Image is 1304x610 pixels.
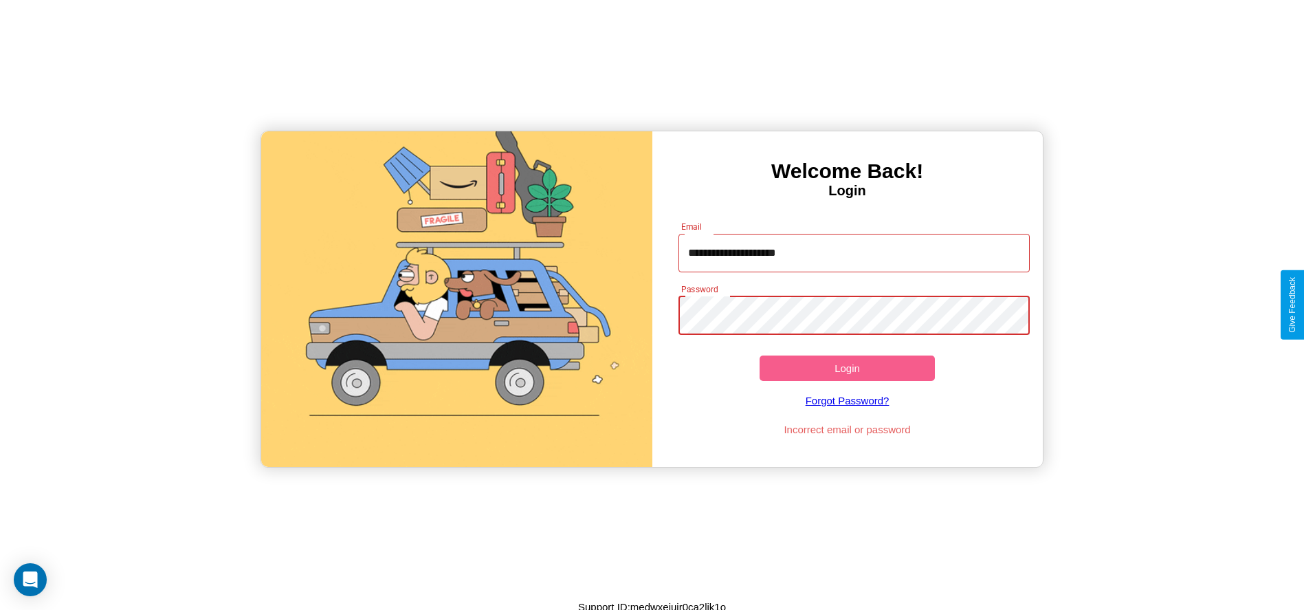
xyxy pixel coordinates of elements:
[681,283,718,295] label: Password
[261,131,652,467] img: gif
[14,563,47,596] div: Open Intercom Messenger
[1288,277,1297,333] div: Give Feedback
[681,221,703,232] label: Email
[652,160,1043,183] h3: Welcome Back!
[672,420,1023,439] p: Incorrect email or password
[652,183,1043,199] h4: Login
[672,381,1023,420] a: Forgot Password?
[760,356,936,381] button: Login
